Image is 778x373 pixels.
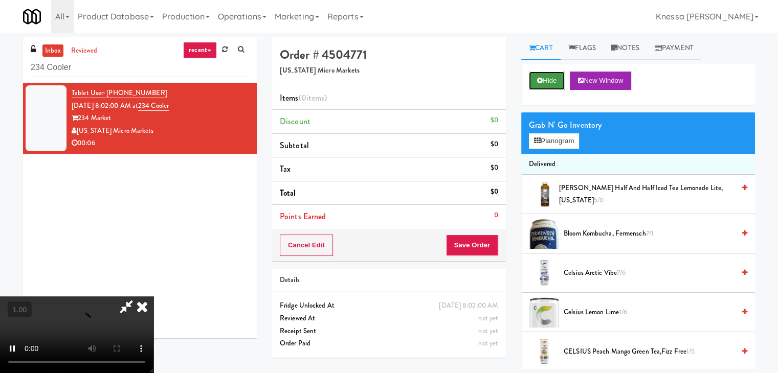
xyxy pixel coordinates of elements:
[446,235,498,256] button: Save Order
[280,312,498,325] div: Reviewed At
[280,274,498,287] div: Details
[564,267,735,279] span: Celsius Arctic Vibe
[280,163,291,175] span: Tax
[42,44,63,57] a: inbox
[521,154,755,175] li: Delivered
[560,227,747,240] div: Bloom Kombucha, Fermensch7/1
[646,228,654,238] span: 7/1
[564,227,735,240] span: Bloom Kombucha, Fermensch
[280,139,309,151] span: Subtotal
[529,133,579,149] button: Planogram
[478,313,498,323] span: not yet
[560,267,747,279] div: Celsius Arctic Vibe7/6
[103,88,167,98] span: · [PHONE_NUMBER]
[594,195,604,205] span: 5/0
[529,118,747,133] div: Grab N' Go Inventory
[561,37,604,60] a: Flags
[491,114,498,127] div: $0
[478,338,498,348] span: not yet
[72,112,249,125] div: 234 Market
[72,125,249,137] div: [US_STATE] Micro Markets
[280,211,326,222] span: Points Earned
[69,44,100,57] a: reviewed
[31,58,249,77] input: Search vision orders
[280,299,498,312] div: Fridge Unlocked At
[280,67,498,75] h5: [US_STATE] Micro Markets
[564,306,735,319] span: Celsius Lemon Lime
[555,182,747,207] div: [PERSON_NAME] Half and Half Iced Tea Lemonade Lite, [US_STATE]5/0
[560,306,747,319] div: Celsius Lemon Lime1/6
[559,182,735,207] span: [PERSON_NAME] Half and Half Iced Tea Lemonade Lite, [US_STATE]
[491,161,498,174] div: $0
[529,72,565,90] button: Hide
[23,8,41,26] img: Micromart
[183,42,217,58] a: recent
[521,37,561,60] a: Cart
[23,83,257,154] li: Tablet User· [PHONE_NUMBER][DATE] 8:02:00 AM at234 Cooler234 Market[US_STATE] Micro Markets00:06
[72,88,167,98] a: Tablet User· [PHONE_NUMBER]
[560,345,747,358] div: CELSIUS Peach Mango Green Tea,Fizz free1/5
[280,235,333,256] button: Cancel Edit
[570,72,631,90] button: New Window
[491,138,498,151] div: $0
[280,187,296,199] span: Total
[280,115,310,127] span: Discount
[491,185,498,198] div: $0
[439,299,498,312] div: [DATE] 8:02:00 AM
[280,337,498,350] div: Order Paid
[604,37,647,60] a: Notes
[478,326,498,336] span: not yet
[72,101,138,110] span: [DATE] 8:02:00 AM at
[280,48,498,61] h4: Order # 4504771
[647,37,701,60] a: Payment
[72,137,249,150] div: 00:06
[619,307,627,317] span: 1/6
[686,346,695,356] span: 1/5
[564,345,735,358] span: CELSIUS Peach Mango Green Tea,Fizz free
[280,325,498,338] div: Receipt Sent
[280,92,327,104] span: Items
[494,209,498,222] div: 0
[306,92,325,104] ng-pluralize: items
[299,92,327,104] span: (0 )
[617,268,626,277] span: 7/6
[138,101,169,111] a: 234 Cooler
